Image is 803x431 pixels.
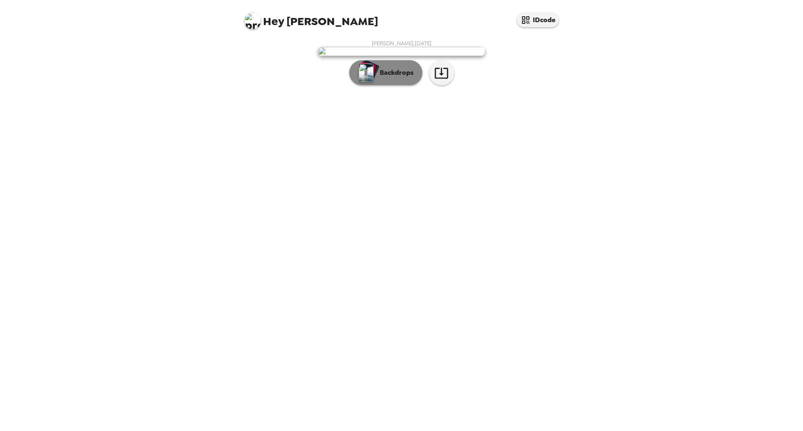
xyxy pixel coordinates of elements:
[244,13,261,29] img: profile pic
[517,13,559,27] button: IDcode
[372,40,432,47] span: [PERSON_NAME] , [DATE]
[349,60,422,85] button: Backdrops
[376,68,414,78] p: Backdrops
[263,14,284,29] span: Hey
[318,47,485,56] img: user
[244,8,378,27] span: [PERSON_NAME]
